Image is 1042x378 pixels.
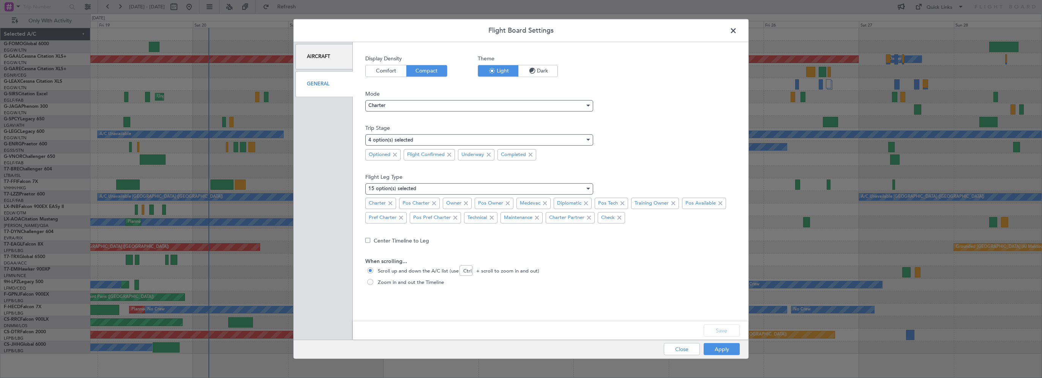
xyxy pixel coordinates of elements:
span: Trip Stage [365,124,736,132]
span: Flight Leg Type [365,173,736,181]
span: Maintenance [504,214,532,222]
span: Diplomatic [557,200,581,207]
mat-select-trigger: 4 option(s) selected [368,138,413,143]
span: Pos Owner [478,200,503,207]
mat-select-trigger: 15 option(s) selected [368,186,416,191]
span: Mode [365,90,736,98]
span: Charter [369,200,386,207]
span: Zoom in and out the Timeline [375,279,444,287]
span: Training Owner [635,200,669,207]
button: Apply [704,343,740,355]
span: Charter Partner [549,214,584,222]
span: Pos Pref Charter [413,214,451,222]
span: Owner [446,200,461,207]
span: Pos Available [685,200,716,207]
span: Pref Charter [369,214,396,222]
button: Close [664,343,700,355]
span: Pos Charter [403,200,429,207]
span: Display Density [365,55,447,63]
span: Medevac [520,200,540,207]
div: Aircraft [295,44,353,69]
span: Scroll up and down the A/C list (use Ctrl + scroll to zoom in and out) [375,268,539,275]
span: Charter [368,103,385,108]
span: Technical [467,214,487,222]
button: Dark [518,65,557,77]
button: Light [478,65,518,77]
span: Completed [501,151,526,159]
span: Pos Tech [598,200,618,207]
span: Theme [478,55,558,63]
header: Flight Board Settings [294,19,748,42]
span: Flight Confirmed [407,151,445,159]
span: Underway [461,151,484,159]
span: Optioned [369,151,390,159]
button: Compact [406,65,447,77]
label: Center Timeline to Leg [374,236,429,244]
span: When scrolling... [365,258,736,266]
span: Check [601,214,615,222]
button: Comfort [366,65,406,77]
div: General [295,71,353,97]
